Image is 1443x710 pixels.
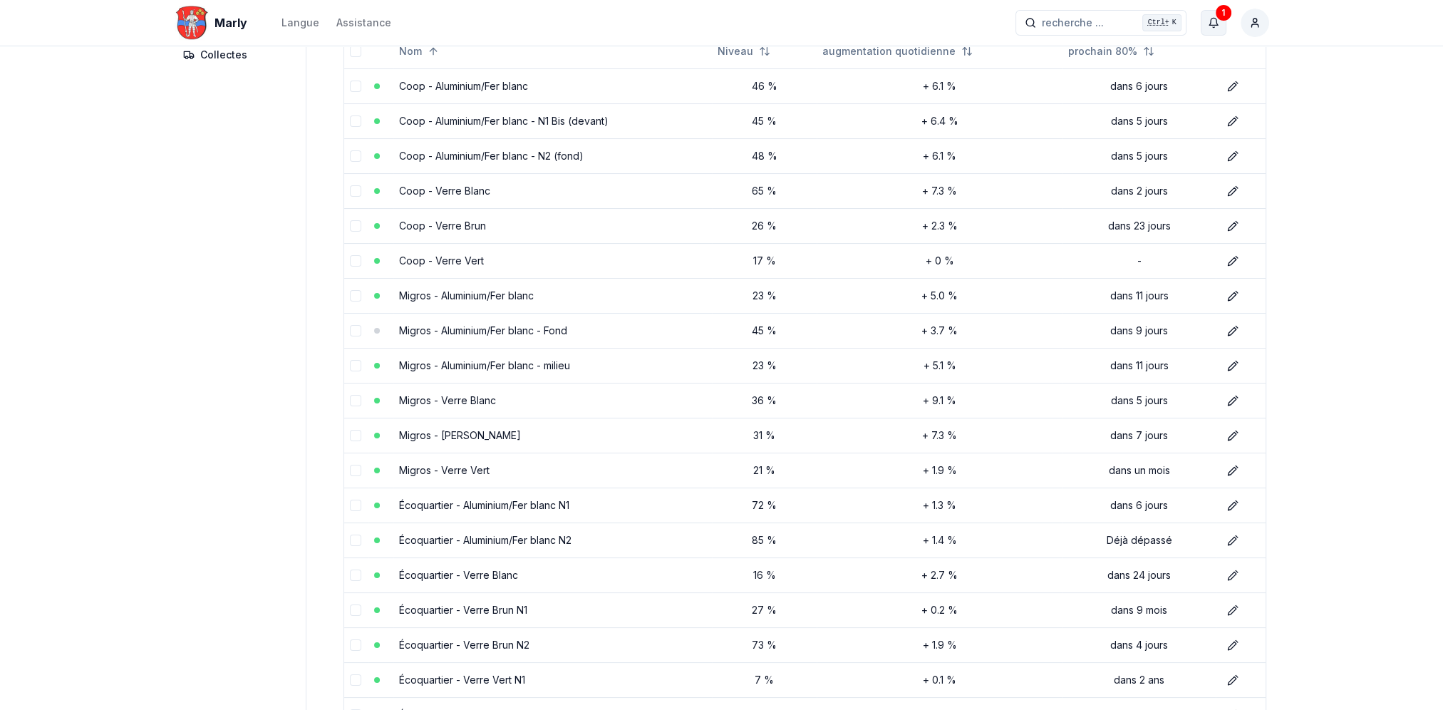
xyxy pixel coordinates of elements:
div: dans 5 jours [1068,393,1210,408]
button: Langue [281,14,319,31]
div: + 0.1 % [822,673,1057,687]
div: 23 % [718,359,811,373]
div: dans 24 jours [1068,568,1210,582]
button: Not sorted. Click to sort ascending. [1060,40,1163,63]
div: 48 % [718,149,811,163]
div: + 0 % [822,254,1057,268]
button: select-row [350,535,361,546]
a: Coop - Aluminium/Fer blanc - N2 (fond) [399,150,584,162]
div: dans 11 jours [1068,359,1210,373]
a: Écoquartier - Aluminium/Fer blanc N2 [399,534,571,546]
div: dans 23 jours [1068,219,1210,233]
button: recherche ...Ctrl+K [1015,10,1186,36]
div: 36 % [718,393,811,408]
div: + 3.7 % [822,324,1057,338]
div: 26 % [718,219,811,233]
div: dans 9 jours [1068,324,1210,338]
div: + 6.1 % [822,149,1057,163]
button: select-row [350,290,361,302]
button: select-row [350,255,361,267]
div: 73 % [718,638,811,652]
button: select-all [350,46,361,57]
div: 21 % [718,463,811,478]
div: 72 % [718,498,811,513]
a: Migros - Aluminium/Fer blanc - Fond [399,324,567,336]
button: select-row [350,500,361,511]
div: + 7.3 % [822,184,1057,198]
a: Migros - Verre Blanc [399,394,496,406]
button: select-row [350,81,361,92]
div: dans 5 jours [1068,114,1210,128]
div: 31 % [718,428,811,443]
img: Marly Logo [175,6,209,40]
div: dans 2 ans [1068,673,1210,687]
div: + 1.3 % [822,498,1057,513]
span: Collectes [200,48,247,62]
div: + 9.1 % [822,393,1057,408]
div: + 6.1 % [822,79,1057,93]
button: select-row [350,360,361,371]
span: Niveau [718,44,753,58]
div: 23 % [718,289,811,303]
div: 65 % [718,184,811,198]
a: Coop - Verre Brun [399,220,486,232]
a: Coop - Aluminium/Fer blanc - N1 Bis (devant) [399,115,609,127]
span: recherche ... [1042,16,1104,30]
button: select-row [350,395,361,406]
div: + 2.7 % [822,568,1057,582]
a: Écoquartier - Verre Brun N2 [399,639,529,651]
div: + 5.1 % [822,359,1057,373]
button: select-row [350,220,361,232]
div: dans 5 jours [1068,149,1210,163]
div: dans 6 jours [1068,498,1210,513]
a: Migros - [PERSON_NAME] [399,429,521,441]
a: Écoquartier - Verre Brun N1 [399,604,527,616]
button: Not sorted. Click to sort ascending. [709,40,779,63]
div: dans 7 jours [1068,428,1210,443]
div: + 1.9 % [822,638,1057,652]
div: + 1.4 % [822,533,1057,547]
a: Écoquartier - Verre Blanc [399,569,518,581]
div: 27 % [718,603,811,617]
div: dans 4 jours [1068,638,1210,652]
a: Écoquartier - Aluminium/Fer blanc N1 [399,499,569,511]
button: select-row [350,430,361,441]
div: 7 % [718,673,811,687]
button: select-row [350,185,361,197]
a: Collectes [175,42,297,68]
button: select-row [350,150,361,162]
a: Marly [175,14,253,31]
span: augmentation quotidienne [822,44,956,58]
div: + 0.2 % [822,603,1057,617]
div: Langue [281,16,319,30]
div: - [1068,254,1210,268]
div: dans 9 mois [1068,603,1210,617]
div: + 5.0 % [822,289,1057,303]
button: select-row [350,604,361,616]
a: Migros - Verre Vert [399,464,490,476]
div: dans 2 jours [1068,184,1210,198]
a: Coop - Aluminium/Fer blanc [399,80,528,92]
a: Migros - Aluminium/Fer blanc [399,289,534,302]
div: dans 11 jours [1068,289,1210,303]
button: select-row [350,325,361,336]
div: 45 % [718,324,811,338]
div: 16 % [718,568,811,582]
button: 1 [1201,10,1226,36]
div: + 1.9 % [822,463,1057,478]
div: 17 % [718,254,811,268]
div: 85 % [718,533,811,547]
a: Écoquartier - Verre Vert N1 [399,674,525,686]
a: Coop - Verre Vert [399,254,484,267]
div: dans un mois [1068,463,1210,478]
button: select-row [350,465,361,476]
div: dans 6 jours [1068,79,1210,93]
button: Sorted ascending. Click to sort descending. [391,40,448,63]
button: select-row [350,115,361,127]
div: Déjà dépassé [1068,533,1210,547]
span: prochain 80% [1068,44,1137,58]
div: 45 % [718,114,811,128]
div: 1 [1216,5,1231,21]
span: Marly [214,14,247,31]
a: Migros - Aluminium/Fer blanc - milieu [399,359,570,371]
